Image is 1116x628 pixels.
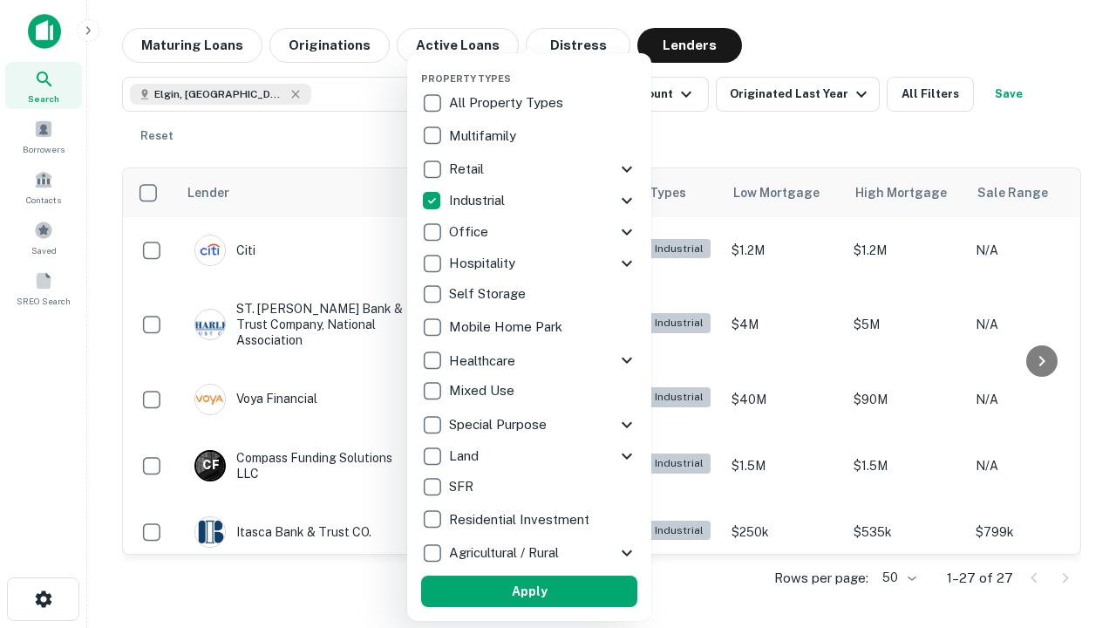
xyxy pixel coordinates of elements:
[421,154,637,185] div: Retail
[421,216,637,248] div: Office
[421,576,637,607] button: Apply
[449,126,520,147] p: Multifamily
[449,317,566,338] p: Mobile Home Park
[421,345,637,376] div: Healthcare
[449,92,567,113] p: All Property Types
[421,73,511,84] span: Property Types
[421,248,637,279] div: Hospitality
[449,190,508,211] p: Industrial
[1029,433,1116,516] iframe: Chat Widget
[449,283,529,304] p: Self Storage
[421,537,637,569] div: Agricultural / Rural
[449,222,492,242] p: Office
[449,414,550,435] p: Special Purpose
[449,446,482,467] p: Land
[421,409,637,440] div: Special Purpose
[449,476,477,497] p: SFR
[421,185,637,216] div: Industrial
[449,380,518,401] p: Mixed Use
[449,509,593,530] p: Residential Investment
[449,159,487,180] p: Retail
[449,253,519,274] p: Hospitality
[449,543,562,563] p: Agricultural / Rural
[421,440,637,472] div: Land
[449,351,519,372] p: Healthcare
